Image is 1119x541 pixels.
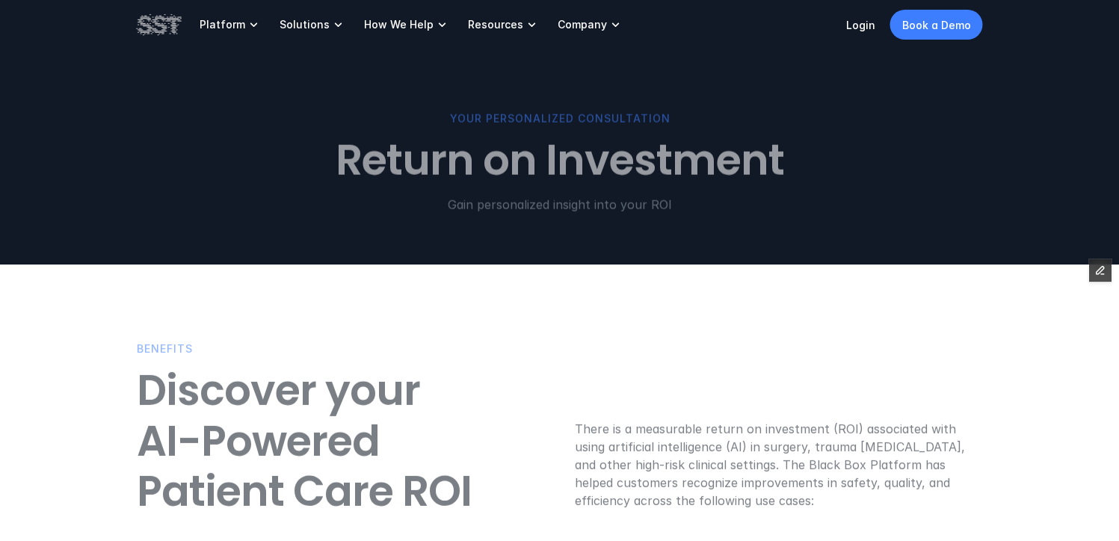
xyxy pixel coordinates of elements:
a: Login [846,19,875,31]
p: BENEFITS [137,340,193,356]
span: Discover your AI-Powered [137,362,429,470]
button: Edit Framer Content [1089,259,1112,282]
img: SST logo [137,12,182,37]
p: Solutions [280,18,330,31]
span: Patient Care ROI [137,462,472,520]
p: Gain personalized insight into your ROI [137,195,983,213]
p: Your Personalized Consultation [137,111,983,127]
p: There is a measurable return on investment (ROI) associated with using artificial intelligence (A... [575,419,983,509]
p: How We Help [364,18,434,31]
p: Resources [468,18,523,31]
h1: Return on Investment [137,136,983,186]
p: Book a Demo [902,17,971,33]
p: Company [558,18,607,31]
a: Book a Demo [890,10,983,40]
p: Platform [200,18,245,31]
